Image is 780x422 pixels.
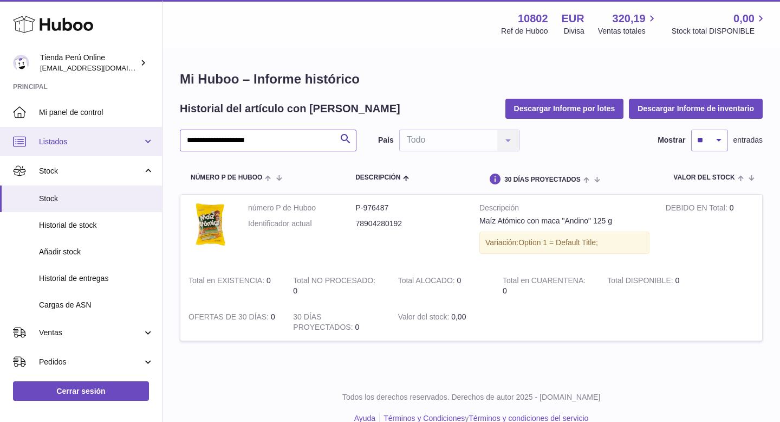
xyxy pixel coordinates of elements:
[293,276,375,287] strong: Total NO PROCESADO
[39,166,142,176] span: Stock
[39,300,154,310] span: Cargas de ASN
[180,101,400,116] h2: Historial del artículo con [PERSON_NAME]
[518,238,598,247] span: Option 1 = Default Title;
[598,11,658,36] a: 320,19 Ventas totales
[503,286,507,295] span: 0
[398,312,452,324] strong: Valor del stock
[188,312,271,324] strong: OFERTAS DE 30 DÍAS
[40,63,159,72] span: [EMAIL_ADDRESS][DOMAIN_NAME]
[672,26,767,36] span: Stock total DISPONIBLE
[505,99,624,118] button: Descargar Informe por lotes
[248,203,356,213] dt: número P de Huboo
[285,304,389,341] td: 0
[191,174,262,181] span: número P de Huboo
[293,312,355,334] strong: 30 DÍAS PROYECTADOS
[39,357,142,367] span: Pedidos
[378,135,394,145] label: País
[39,247,154,257] span: Añadir stock
[613,11,646,26] span: 320,19
[39,328,142,338] span: Ventas
[355,174,400,181] span: Descripción
[451,312,466,321] span: 0,00
[666,203,730,215] strong: DEBIDO EN Total
[39,137,142,147] span: Listados
[504,176,580,183] span: 30 DÍAS PROYECTADOS
[39,220,154,231] span: Historial de stock
[564,26,584,36] div: Divisa
[188,276,266,287] strong: Total en EXISTENCIA
[518,11,548,26] strong: 10802
[479,216,649,226] div: Maíz Atómico con maca "Andino" 125 g
[356,203,464,213] dd: P-976487
[398,276,457,287] strong: Total ALOCADO
[39,273,154,284] span: Historial de entregas
[629,99,763,118] button: Descargar Informe de inventario
[607,276,675,287] strong: Total DISPONIBLE
[672,11,767,36] a: 0,00 Stock total DISPONIBLE
[562,11,584,26] strong: EUR
[39,107,154,118] span: Mi panel de control
[40,53,138,73] div: Tienda Perú Online
[598,26,658,36] span: Ventas totales
[503,276,586,287] strong: Total en CUARENTENA
[13,381,149,401] a: Cerrar sesión
[285,267,389,304] td: 0
[658,135,685,145] label: Mostrar
[171,392,771,402] p: Todos los derechos reservados. Derechos de autor 2025 - [DOMAIN_NAME]
[13,55,29,71] img: contacto@tiendaperuonline.com
[180,267,285,304] td: 0
[390,267,495,304] td: 0
[248,219,356,229] dt: Identificador actual
[501,26,548,36] div: Ref de Huboo
[479,203,649,216] strong: Descripción
[356,219,464,229] dd: 78904280192
[180,304,285,341] td: 0
[658,195,762,267] td: 0
[479,232,649,254] div: Variación:
[188,203,232,246] img: product image
[673,174,734,181] span: Valor del stock
[733,11,755,26] span: 0,00
[599,267,704,304] td: 0
[733,135,763,145] span: entradas
[180,71,763,88] h1: Mi Huboo – Informe histórico
[39,194,154,204] span: Stock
